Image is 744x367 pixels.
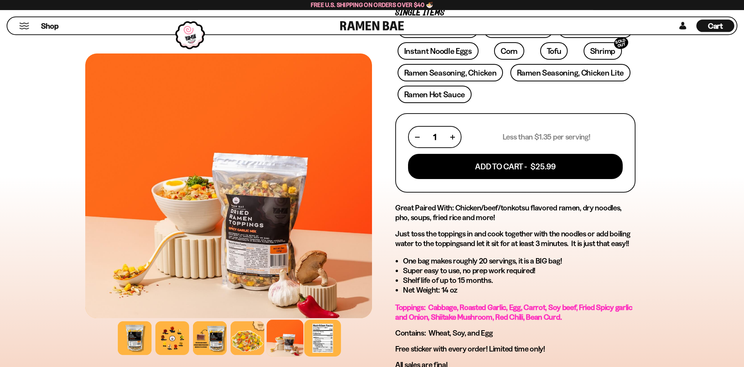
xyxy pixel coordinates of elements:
a: Tofu [540,42,568,60]
li: One bag makes roughly 20 servings, it is a BIG bag! [403,256,635,266]
a: Ramen Seasoning, Chicken Lite [510,64,630,81]
button: Mobile Menu Trigger [19,23,29,29]
a: Ramen Hot Sauce [398,86,472,103]
li: Shelf life of up to 15 months. [403,276,635,285]
p: Just and let it sit for at least 3 minutes. It is just that easy!! [395,229,635,248]
div: SOLD OUT [613,36,630,51]
span: Contains: Wheat, Soy, and Egg [395,328,493,338]
p: Less than $1.35 per serving! [503,132,591,142]
li: Net Weight: 14 oz [403,285,635,295]
button: Add To Cart - $25.99 [408,154,623,179]
span: Toppings: Cabbage, Roasted Garlic, Egg, Carrot, Soy beef, Fried Spicy garlic and Onion, Shiitake ... [395,303,632,322]
a: ShrimpSOLD OUT [584,42,622,60]
span: Free sticker with every order! Limited time only! [395,344,545,353]
span: 1 [433,132,436,142]
span: Cart [708,21,723,31]
a: Corn [494,42,524,60]
span: Free U.S. Shipping on Orders over $40 🍜 [311,1,434,9]
a: Shop [41,20,59,32]
li: Super easy to use, no prep work required! [403,266,635,276]
a: Ramen Seasoning, Chicken [398,64,503,81]
span: toss the toppings in and cook together with the noodles or add boiling water to the toppings [395,229,630,248]
span: Shop [41,21,59,31]
div: Cart [696,17,734,34]
h2: Great Paired With: Chicken/beef/tonkotsu flavored ramen, dry noodles, pho, soups, fried rice and ... [395,203,635,222]
a: Instant Noodle Eggs [398,42,479,60]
